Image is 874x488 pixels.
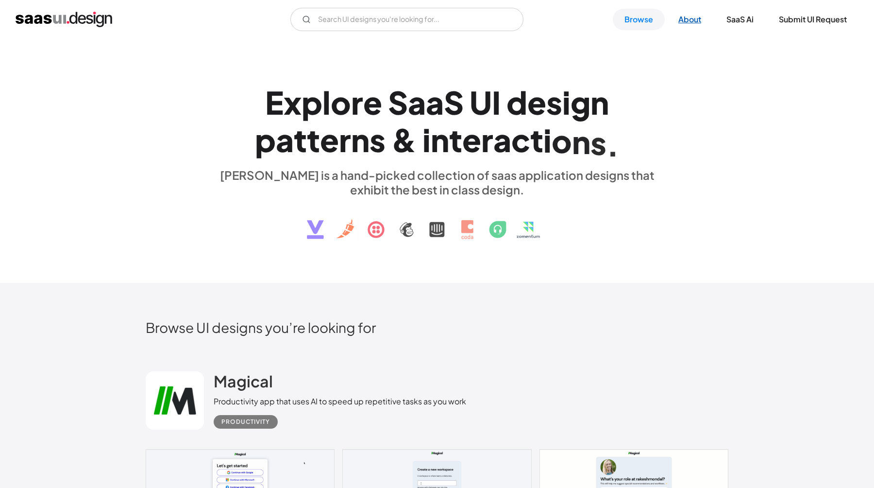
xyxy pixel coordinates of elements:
div: t [530,121,543,158]
div: S [444,84,464,121]
div: g [571,84,590,121]
a: home [16,12,112,27]
div: Productivity app that uses AI to speed up repetitive tasks as you work [214,396,466,407]
div: e [527,84,546,121]
div: . [606,125,619,163]
div: s [590,124,606,161]
div: r [351,84,363,121]
div: t [294,121,307,158]
div: n [590,84,609,121]
div: t [449,121,462,158]
div: a [493,121,511,158]
div: o [331,84,351,121]
div: i [422,121,431,158]
div: o [552,122,572,159]
a: Submit UI Request [767,9,858,30]
div: U [470,84,492,121]
div: a [276,121,294,158]
div: Productivity [221,416,270,428]
img: text, icon, saas logo [290,197,584,247]
div: l [322,84,331,121]
div: e [363,84,382,121]
div: d [506,84,527,121]
div: i [562,84,571,121]
div: e [462,121,481,158]
div: n [431,121,449,158]
div: c [511,121,530,158]
div: p [302,84,322,121]
div: a [426,84,444,121]
div: r [481,121,493,158]
a: Magical [214,371,273,396]
div: S [388,84,408,121]
a: About [667,9,713,30]
div: p [255,121,276,158]
div: i [543,122,552,159]
h2: Magical [214,371,273,391]
div: & [391,121,417,158]
div: [PERSON_NAME] is a hand-picked collection of saas application designs that exhibit the best in cl... [214,168,660,197]
a: Browse [613,9,665,30]
div: E [265,84,284,121]
h1: Explore SaaS UI design patterns & interactions. [214,84,660,158]
input: Search UI designs you're looking for... [290,8,523,31]
form: Email Form [290,8,523,31]
div: r [339,121,351,158]
div: n [351,121,370,158]
div: x [284,84,302,121]
div: t [307,121,320,158]
div: n [572,123,590,160]
div: s [546,84,562,121]
div: I [492,84,501,121]
div: s [370,121,386,158]
div: a [408,84,426,121]
h2: Browse UI designs you’re looking for [146,319,728,336]
a: SaaS Ai [715,9,765,30]
div: e [320,121,339,158]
